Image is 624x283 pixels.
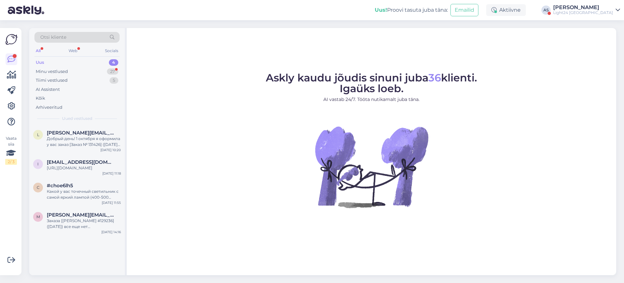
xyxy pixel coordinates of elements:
div: [URL][DOMAIN_NAME] [47,165,121,171]
div: Proovi tasuta juba täna: [375,6,448,14]
div: Kõik [36,95,45,102]
span: lena.oginc@inbox.lv [47,130,114,136]
span: Askly kaudu jõudis sinuni juba klienti. Igaüks loeb. [266,71,477,95]
div: [DATE] 10:20 [100,148,121,152]
div: Arhiveeritud [36,104,62,111]
div: 4 [109,59,118,66]
div: Web [67,47,79,55]
div: AI Assistent [36,86,60,93]
div: Aktiivne [486,4,526,16]
div: 5 [110,77,118,84]
span: l [37,132,39,137]
div: AS [541,6,551,15]
span: i [37,162,39,166]
div: 27 [107,68,118,75]
div: Socials [104,47,120,55]
div: Uus [36,59,44,66]
b: Uus! [375,7,387,13]
div: Vaata siia [5,135,17,165]
span: #choe6lh5 [47,183,73,189]
span: Uued vestlused [62,116,92,121]
div: Light24 [GEOGRAPHIC_DATA] [553,10,613,15]
span: innademyd2022@gmail.com [47,159,114,165]
div: [PERSON_NAME] [553,5,613,10]
span: Otsi kliente [40,34,66,41]
div: [DATE] 14:16 [101,230,121,234]
div: Заказа [[PERSON_NAME] #129236] ([DATE]) все еще нет ([PERSON_NAME], [PERSON_NAME]). Прошу ответит... [47,218,121,230]
div: All [34,47,42,55]
p: AI vastab 24/7. Tööta nutikamalt juba täna. [266,96,477,103]
img: Askly Logo [5,33,18,46]
a: [PERSON_NAME]Light24 [GEOGRAPHIC_DATA] [553,5,620,15]
div: [DATE] 11:18 [102,171,121,176]
span: c [37,185,40,190]
div: [DATE] 11:55 [102,200,121,205]
span: 36 [428,71,441,84]
div: Какой у вас точечный светильник с самой яркий лампой (400-500 люмен)? [47,189,121,200]
div: 2 / 3 [5,159,17,165]
span: m [36,214,40,219]
span: mara.sosare@balticmonitor.com [47,212,114,218]
div: Minu vestlused [36,68,68,75]
button: Emailid [450,4,478,16]
div: Добрый день! 1 октября я оформила у вас заказ [Заказ № 131426] ([DATE]). До сих пор от вас ни зак... [47,136,121,148]
div: Tiimi vestlused [36,77,68,84]
img: No Chat active [313,108,430,225]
